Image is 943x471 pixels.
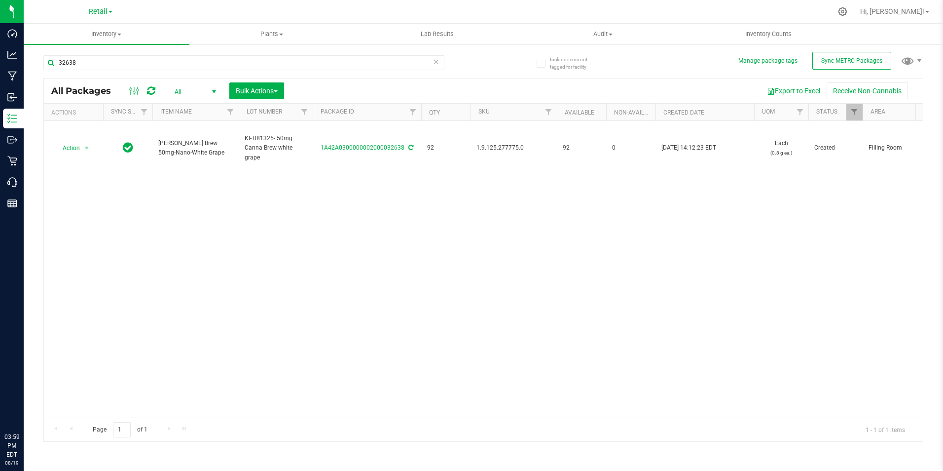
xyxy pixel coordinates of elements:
[7,135,17,145] inline-svg: Outbound
[521,30,686,39] span: Audit
[51,109,99,116] div: Actions
[550,56,599,71] span: Include items not tagged for facility
[761,82,827,99] button: Export to Excel
[7,71,17,81] inline-svg: Manufacturing
[541,104,557,120] a: Filter
[84,422,155,437] span: Page of 1
[10,392,39,422] iframe: Resource center
[81,141,93,155] span: select
[7,29,17,39] inline-svg: Dashboard
[762,108,775,115] a: UOM
[860,7,924,15] span: Hi, [PERSON_NAME]!
[245,134,307,162] span: KI- 081325- 50mg Canna Brew white grape
[612,143,650,153] span: 0
[189,24,355,44] a: Plants
[321,144,404,151] a: 1A42A0300000002000032638
[520,24,686,44] a: Audit
[429,109,440,116] a: Qty
[247,108,282,115] a: Lot Number
[236,87,278,95] span: Bulk Actions
[4,432,19,459] p: 03:59 PM EDT
[812,52,891,70] button: Sync METRC Packages
[407,30,467,39] span: Lab Results
[54,141,80,155] span: Action
[51,85,121,96] span: All Packages
[732,30,805,39] span: Inventory Counts
[7,92,17,102] inline-svg: Inbound
[7,114,17,123] inline-svg: Inventory
[24,30,189,39] span: Inventory
[113,422,131,437] input: 1
[661,143,716,153] span: [DATE] 14:12:23 EDT
[355,24,520,44] a: Lab Results
[407,144,413,151] span: Sync from Compliance System
[405,104,421,120] a: Filter
[160,108,192,115] a: Item Name
[136,104,152,120] a: Filter
[738,57,798,65] button: Manage package tags
[821,57,882,64] span: Sync METRC Packages
[229,82,284,99] button: Bulk Actions
[858,422,913,437] span: 1 - 1 of 1 items
[614,109,658,116] a: Non-Available
[760,148,802,157] p: (0.8 g ea.)
[4,459,19,467] p: 08/19
[686,24,851,44] a: Inventory Counts
[7,156,17,166] inline-svg: Retail
[321,108,354,115] a: Package ID
[476,143,551,153] span: 1.9.125.277775.0
[190,30,355,39] span: Plants
[827,82,908,99] button: Receive Non-Cannabis
[565,109,594,116] a: Available
[792,104,808,120] a: Filter
[89,7,108,16] span: Retail
[433,55,440,68] span: Clear
[760,139,802,157] span: Each
[846,104,863,120] a: Filter
[222,104,239,120] a: Filter
[869,143,931,153] span: Filling Room
[563,143,600,153] span: 92
[816,108,837,115] a: Status
[296,104,313,120] a: Filter
[814,143,857,153] span: Created
[7,50,17,60] inline-svg: Analytics
[123,141,133,155] span: In Sync
[7,198,17,208] inline-svg: Reports
[111,108,149,115] a: Sync Status
[478,108,490,115] a: SKU
[158,139,233,157] span: [PERSON_NAME] Brew 50mg-Nano-White Grape
[663,109,704,116] a: Created Date
[24,24,189,44] a: Inventory
[7,177,17,187] inline-svg: Call Center
[870,108,885,115] a: Area
[43,55,444,70] input: Search Package ID, Item Name, SKU, Lot or Part Number...
[427,143,465,153] span: 92
[836,7,849,16] div: Manage settings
